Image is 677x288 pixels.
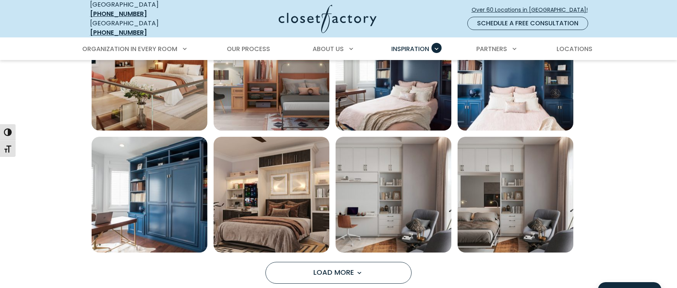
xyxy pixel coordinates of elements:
span: Load More [313,267,364,277]
a: Over 60 Locations in [GEOGRAPHIC_DATA]! [471,3,594,17]
img: Navy blue built-in wall bed with surrounding bookcases and upper storage [336,15,451,131]
img: Closet Factory Logo [279,5,377,33]
img: Custom wall bed cabinetry in navy blue with built-in bookshelves [458,15,573,131]
span: About Us [313,44,344,53]
span: Partners [476,44,507,53]
a: Schedule a Free Consultation [467,17,588,30]
span: Organization in Every Room [82,44,177,53]
a: Open inspiration gallery to preview enlarged image [458,137,573,253]
a: [PHONE_NUMBER] [90,28,147,37]
a: Open inspiration gallery to preview enlarged image [92,15,207,131]
a: [PHONE_NUMBER] [90,9,147,18]
a: Open inspiration gallery to preview enlarged image [336,15,451,131]
span: Over 60 Locations in [GEOGRAPHIC_DATA]! [472,6,594,14]
img: Custom murphy bed with open display shelving [458,137,573,253]
span: Locations [557,44,592,53]
span: Our Process [227,44,270,53]
nav: Primary Menu [77,38,601,60]
a: Open inspiration gallery to preview enlarged image [214,15,329,131]
a: Open inspiration gallery to preview enlarged image [336,137,451,253]
span: Inspiration [391,44,429,53]
img: Custom wall bed cabinetry in navy blue with built-in bookshelves and concealed bed [92,137,207,253]
div: [GEOGRAPHIC_DATA] [90,19,203,37]
img: Workout room with convertible Murphy bed with dual tone built-in cabinetry and crown molding [214,137,329,253]
img: Murphy bed with desk work station underneath [336,137,451,253]
a: Open inspiration gallery to preview enlarged image [92,137,207,253]
a: Open inspiration gallery to preview enlarged image [214,137,329,253]
a: Open inspiration gallery to preview enlarged image [458,15,573,131]
button: Load more inspiration gallery images [265,262,412,284]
